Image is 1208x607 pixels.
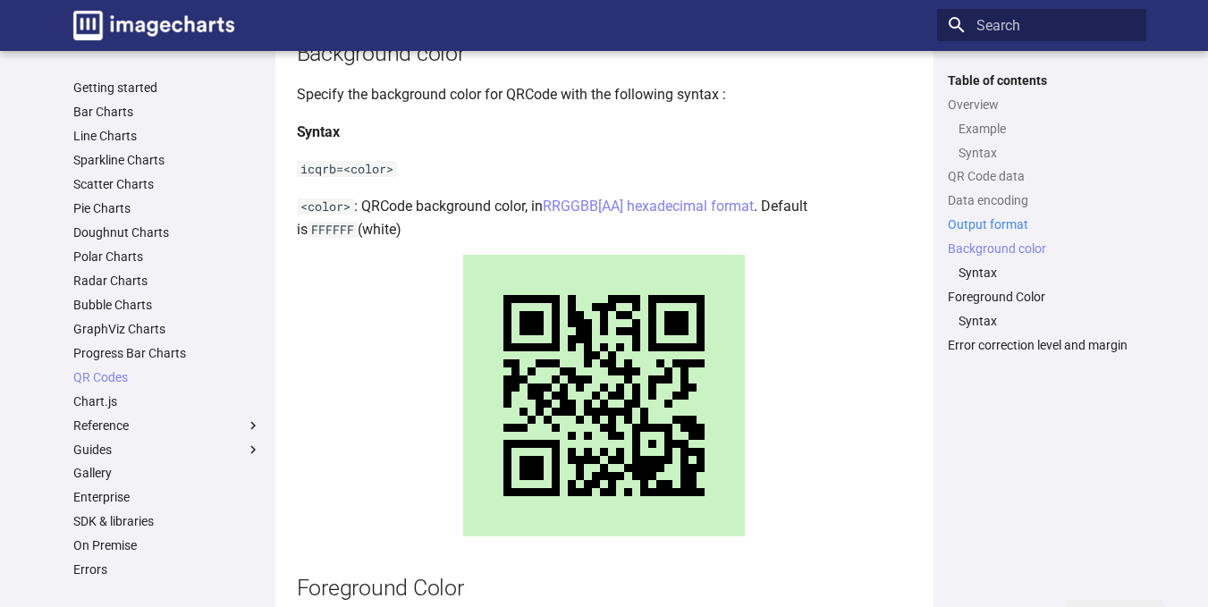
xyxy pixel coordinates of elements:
label: Reference [73,417,261,434]
img: chart [463,255,745,536]
a: Sparkline Charts [73,152,261,168]
a: Syntax [959,313,1136,329]
a: Error correction level and margin [948,337,1136,353]
a: Output format [948,216,1136,232]
a: Radar Charts [73,273,261,289]
h2: Foreground Color [297,572,912,603]
a: Scatter Charts [73,176,261,192]
nav: Overview [948,121,1136,161]
a: QR Codes [73,369,261,385]
h2: Background color [297,38,912,69]
a: Errors [73,561,261,577]
a: Bar Charts [73,104,261,120]
code: <color> [297,198,354,215]
a: Overview [948,97,1136,113]
a: Chart.js [73,393,261,409]
nav: Table of contents [937,72,1146,354]
code: icqrb=<color> [297,161,397,177]
a: Polar Charts [73,249,261,265]
a: Data encoding [948,192,1136,208]
p: : QRCode background color, in . Default is (white) [297,195,912,240]
nav: Background color [948,265,1136,281]
p: Specify the background color for QRCode with the following syntax : [297,83,912,106]
code: FFFFFF [308,222,358,238]
a: Background color [948,240,1136,257]
a: Syntax [959,145,1136,161]
label: Guides [73,442,261,458]
a: Pie Charts [73,200,261,216]
a: Doughnut Charts [73,224,261,240]
a: Image-Charts documentation [66,4,241,47]
label: Table of contents [937,72,1146,89]
a: Gallery [73,465,261,481]
nav: Foreground Color [948,313,1136,329]
a: Getting started [73,80,261,96]
h4: Syntax [297,121,912,144]
a: Syntax [959,265,1136,281]
a: Progress Bar Charts [73,345,261,361]
input: Search [937,9,1146,41]
img: logo [73,11,234,40]
a: Line Charts [73,128,261,144]
a: SDK & libraries [73,513,261,529]
a: On Premise [73,537,261,553]
a: Foreground Color [948,289,1136,305]
a: Enterprise [73,489,261,505]
a: Bubble Charts [73,297,261,313]
a: GraphViz Charts [73,321,261,337]
a: QR Code data [948,168,1136,184]
a: RRGGBB[AA] hexadecimal format [543,198,754,215]
a: Example [959,121,1136,137]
